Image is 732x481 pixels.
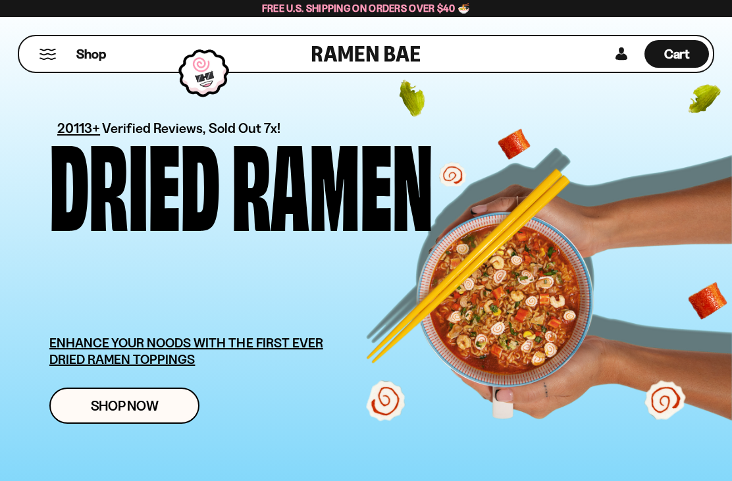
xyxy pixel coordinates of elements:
[39,49,57,60] button: Mobile Menu Trigger
[232,135,433,225] div: Ramen
[49,135,220,225] div: Dried
[76,40,106,68] a: Shop
[49,388,199,424] a: Shop Now
[262,2,471,14] span: Free U.S. Shipping on Orders over $40 🍜
[664,46,690,62] span: Cart
[644,36,709,72] div: Cart
[91,399,159,413] span: Shop Now
[76,45,106,63] span: Shop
